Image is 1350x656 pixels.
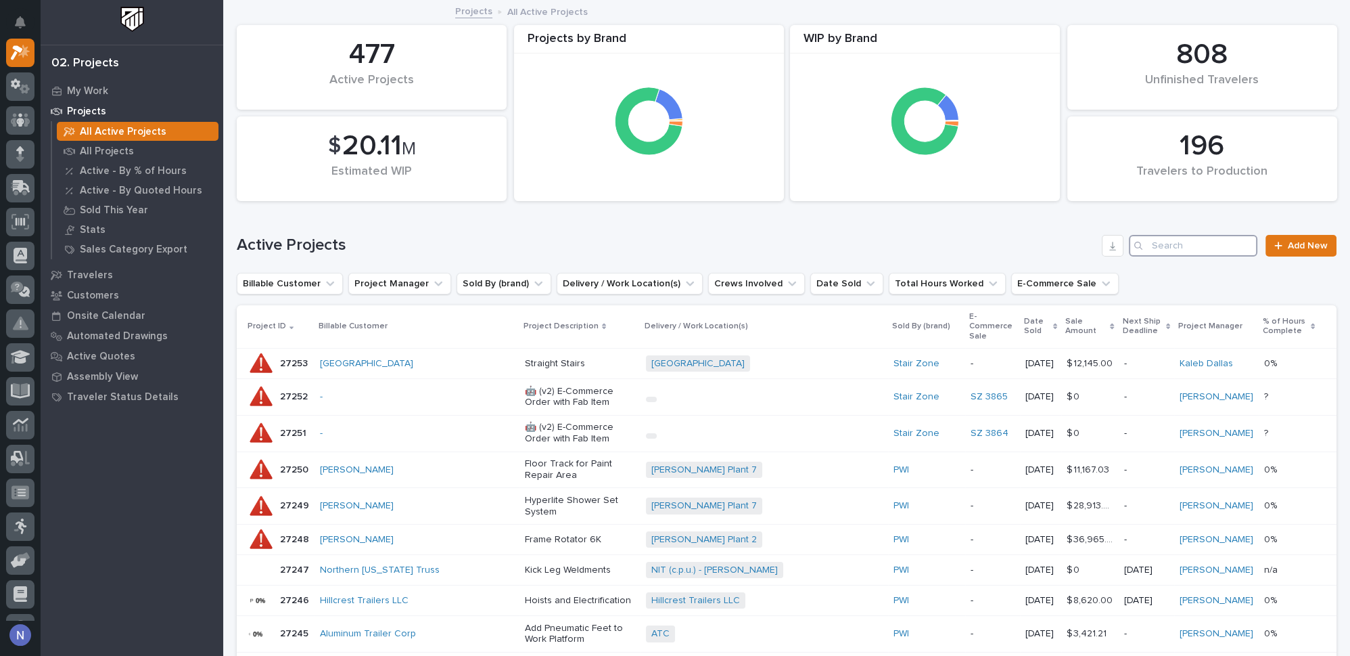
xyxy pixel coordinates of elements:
[51,56,119,71] div: 02. Projects
[889,273,1006,294] button: Total Hours Worked
[1263,314,1307,339] p: % of Hours Complete
[1129,235,1257,257] input: Search
[1180,428,1253,439] a: [PERSON_NAME]
[67,371,138,383] p: Assembly View
[80,126,166,138] p: All Active Projects
[525,358,635,370] p: Straight Stairs
[1067,531,1116,546] p: $ 36,965.00
[6,8,34,37] button: Notifications
[320,464,394,476] a: [PERSON_NAME]
[1067,592,1115,607] p: $ 8,620.00
[1090,165,1314,193] div: Travelers to Production
[1264,592,1280,607] p: 0%
[708,273,805,294] button: Crews Involved
[651,358,745,370] a: [GEOGRAPHIC_DATA]
[280,389,310,403] p: 27252
[1265,235,1336,257] a: Add New
[971,428,1008,439] a: SZ 3864
[1025,358,1056,370] p: [DATE]
[1124,428,1169,439] p: -
[237,452,1336,488] tr: 2725027250 [PERSON_NAME] Floor Track for Paint Repair Area[PERSON_NAME] Plant 7 PWI -[DATE]$ 11,1...
[1180,500,1253,512] a: [PERSON_NAME]
[1025,565,1056,576] p: [DATE]
[319,319,388,334] p: Billable Customer
[651,565,778,576] a: NIT (c.p.u.) - [PERSON_NAME]
[237,348,1336,378] tr: 2725327253 [GEOGRAPHIC_DATA] Straight Stairs[GEOGRAPHIC_DATA] Stair Zone -[DATE]$ 12,145.00$ 12,1...
[525,565,635,576] p: Kick Leg Weldments
[260,73,484,102] div: Active Projects
[6,621,34,649] button: users-avatar
[41,346,223,366] a: Active Quotes
[651,464,757,476] a: [PERSON_NAME] Plant 7
[651,500,757,512] a: [PERSON_NAME] Plant 7
[1264,562,1280,576] p: n/a
[320,565,440,576] a: Northern [US_STATE] Truss
[1024,314,1050,339] p: Date Sold
[280,355,310,370] p: 27253
[41,285,223,305] a: Customers
[1264,425,1271,439] p: ?
[67,106,106,118] p: Projects
[1067,355,1115,370] p: $ 12,145.00
[41,101,223,121] a: Projects
[525,458,635,481] p: Floor Track for Paint Repair Area
[971,565,1015,576] p: -
[52,141,223,160] a: All Projects
[237,236,1096,255] h1: Active Projects
[651,628,670,640] a: ATC
[523,319,599,334] p: Project Description
[893,500,909,512] a: PWI
[320,534,394,546] a: [PERSON_NAME]
[1090,73,1314,102] div: Unfinished Travelers
[237,586,1336,616] tr: 2724627246 Hillcrest Trailers LLC Hoists and ElectrificationHillcrest Trailers LLC PWI -[DATE]$ 8...
[1025,595,1056,607] p: [DATE]
[1124,464,1169,476] p: -
[1124,500,1169,512] p: -
[52,240,223,259] a: Sales Category Export
[1025,428,1056,439] p: [DATE]
[67,85,108,97] p: My Work
[320,500,394,512] a: [PERSON_NAME]
[651,595,740,607] a: Hillcrest Trailers LLC
[971,500,1015,512] p: -
[971,595,1015,607] p: -
[651,534,757,546] a: [PERSON_NAME] Plant 2
[971,628,1015,640] p: -
[41,366,223,387] a: Assembly View
[525,534,635,546] p: Frame Rotator 6K
[525,495,635,518] p: Hyperlite Shower Set System
[1124,391,1169,403] p: -
[1067,389,1082,403] p: $ 0
[320,595,409,607] a: Hillcrest Trailers LLC
[1025,464,1056,476] p: [DATE]
[457,273,551,294] button: Sold By (brand)
[1124,628,1169,640] p: -
[260,165,484,193] div: Estimated WIP
[237,378,1336,415] tr: 2725227252 - 🤖 (v2) E-Commerce Order with Fab ItemStair Zone SZ 3865 [DATE]$ 0$ 0 -[PERSON_NAME] ??
[1264,389,1271,403] p: ?
[1264,626,1280,640] p: 0%
[1025,391,1056,403] p: [DATE]
[80,185,202,197] p: Active - By Quoted Hours
[1264,462,1280,476] p: 0%
[790,32,1060,54] div: WIP by Brand
[80,165,187,177] p: Active - By % of Hours
[80,224,106,236] p: Stats
[1124,595,1169,607] p: [DATE]
[280,425,309,439] p: 27251
[280,592,312,607] p: 27246
[1090,129,1314,163] div: 196
[971,464,1015,476] p: -
[320,428,323,439] a: -
[248,319,286,334] p: Project ID
[80,244,187,256] p: Sales Category Export
[1178,319,1242,334] p: Project Manager
[52,181,223,200] a: Active - By Quoted Hours
[237,273,343,294] button: Billable Customer
[1288,241,1328,250] span: Add New
[41,81,223,101] a: My Work
[67,351,135,363] p: Active Quotes
[320,358,413,370] a: [GEOGRAPHIC_DATA]
[41,387,223,407] a: Traveler Status Details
